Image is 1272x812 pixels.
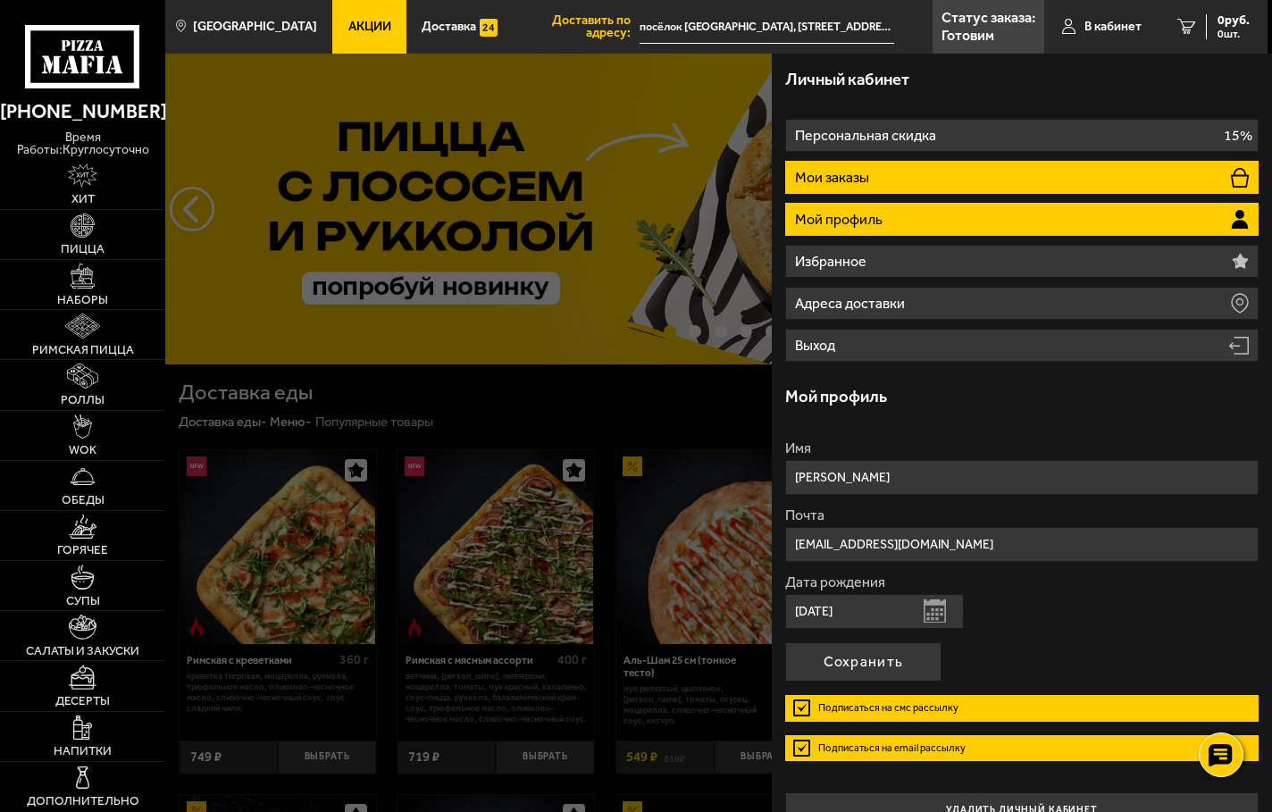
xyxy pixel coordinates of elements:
[1218,29,1250,39] span: 0 шт.
[795,213,886,227] p: Мой профиль
[57,544,108,557] span: Горячее
[795,171,873,185] p: Мои заказы
[71,193,95,205] span: Хит
[785,71,909,88] h3: Личный кабинет
[32,344,134,356] span: Римская пицца
[422,21,476,33] span: Доставка
[1218,14,1250,27] span: 0 руб.
[57,294,108,306] span: Наборы
[61,243,105,255] span: Пицца
[348,21,391,33] span: Акции
[795,339,839,353] p: Выход
[1224,129,1252,143] p: 15%
[66,595,100,607] span: Супы
[785,642,941,682] button: Сохранить
[480,18,498,38] img: 15daf4d41897b9f0e9f617042186c801.svg
[785,527,1259,562] input: Ваш e-mail
[941,11,1035,25] p: Статус заказа:
[55,695,110,707] span: Десерты
[795,297,908,311] p: Адреса доставки
[785,441,1259,456] label: Имя
[640,11,894,44] span: посёлок Парголово, улица Михаила Дудина, 25к1
[785,695,1259,722] label: Подписаться на смс рассылку
[61,394,105,406] span: Роллы
[795,129,940,143] p: Персональная скидка
[54,745,112,758] span: Напитки
[62,494,105,506] span: Обеды
[69,444,96,456] span: WOK
[26,645,139,657] span: Салаты и закуски
[785,575,1259,590] label: Дата рождения
[924,599,946,623] button: Открыть календарь
[785,389,887,406] h3: Мой профиль
[1084,21,1142,33] span: В кабинет
[785,460,1259,495] input: Ваше имя
[513,14,640,39] span: Доставить по адресу:
[795,255,870,269] p: Избранное
[27,795,139,808] span: Дополнительно
[193,21,317,33] span: [GEOGRAPHIC_DATA]
[640,11,894,44] input: Ваш адрес доставки
[785,735,1259,762] label: Подписаться на email рассылку
[785,508,1259,523] label: Почта
[785,594,964,629] input: Ваша дата рождения
[941,29,994,43] p: Готовим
